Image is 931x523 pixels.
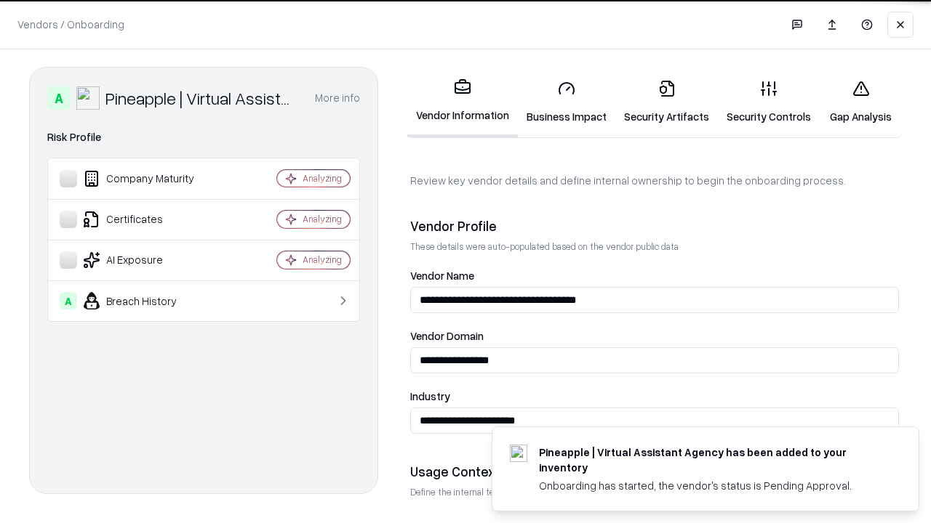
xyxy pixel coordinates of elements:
[718,68,820,136] a: Security Controls
[60,251,233,269] div: AI Exposure
[407,67,518,137] a: Vendor Information
[410,463,899,480] div: Usage Context
[303,254,342,266] div: Analyzing
[315,85,360,111] button: More info
[410,173,899,188] p: Review key vendor details and define internal ownership to begin the onboarding process.
[47,129,360,146] div: Risk Profile
[410,217,899,235] div: Vendor Profile
[615,68,718,136] a: Security Artifacts
[76,86,100,110] img: Pineapple | Virtual Assistant Agency
[510,445,527,462] img: trypineapple.com
[303,213,342,225] div: Analyzing
[60,292,233,309] div: Breach History
[410,270,899,281] label: Vendor Name
[60,292,77,309] div: A
[820,68,902,136] a: Gap Analysis
[539,445,884,475] div: Pineapple | Virtual Assistant Agency has been added to your inventory
[105,86,297,110] div: Pineapple | Virtual Assistant Agency
[410,486,899,498] p: Define the internal team and reason for using this vendor. This helps assess business relevance a...
[60,211,233,228] div: Certificates
[410,240,899,253] p: These details were auto-populated based on the vendor public data
[60,170,233,187] div: Company Maturity
[410,391,899,402] label: Industry
[303,172,342,185] div: Analyzing
[47,86,71,110] div: A
[539,478,884,493] div: Onboarding has started, the vendor's status is Pending Approval.
[518,68,615,136] a: Business Impact
[410,331,899,341] label: Vendor Domain
[17,17,124,32] p: Vendors / Onboarding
